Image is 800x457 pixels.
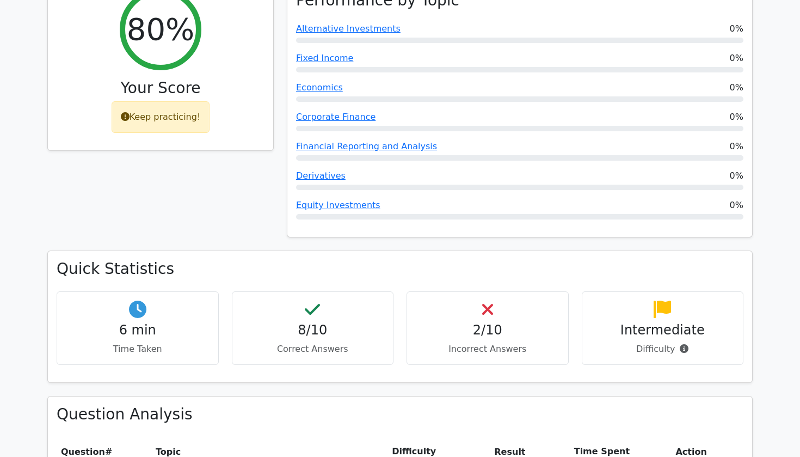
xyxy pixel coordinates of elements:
a: Financial Reporting and Analysis [296,141,437,151]
span: 0% [730,169,743,182]
h4: 6 min [66,322,210,338]
p: Difficulty [591,343,735,356]
h4: 2/10 [416,322,559,338]
h3: Question Analysis [57,405,743,424]
a: Economics [296,82,343,93]
p: Correct Answers [241,343,385,356]
h4: 8/10 [241,322,385,338]
h3: Your Score [57,79,264,98]
span: 0% [730,81,743,94]
h2: 80% [127,11,194,47]
span: 0% [730,199,743,212]
span: Question [61,447,105,457]
span: 0% [730,140,743,153]
a: Fixed Income [296,53,353,63]
a: Derivatives [296,170,346,181]
a: Corporate Finance [296,112,376,122]
h3: Quick Statistics [57,260,743,278]
a: Equity Investments [296,200,380,210]
p: Incorrect Answers [416,343,559,356]
p: Time Taken [66,343,210,356]
div: Keep practicing! [112,101,210,133]
span: 0% [730,111,743,124]
a: Alternative Investments [296,23,401,34]
span: 0% [730,52,743,65]
span: 0% [730,22,743,35]
h4: Intermediate [591,322,735,338]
